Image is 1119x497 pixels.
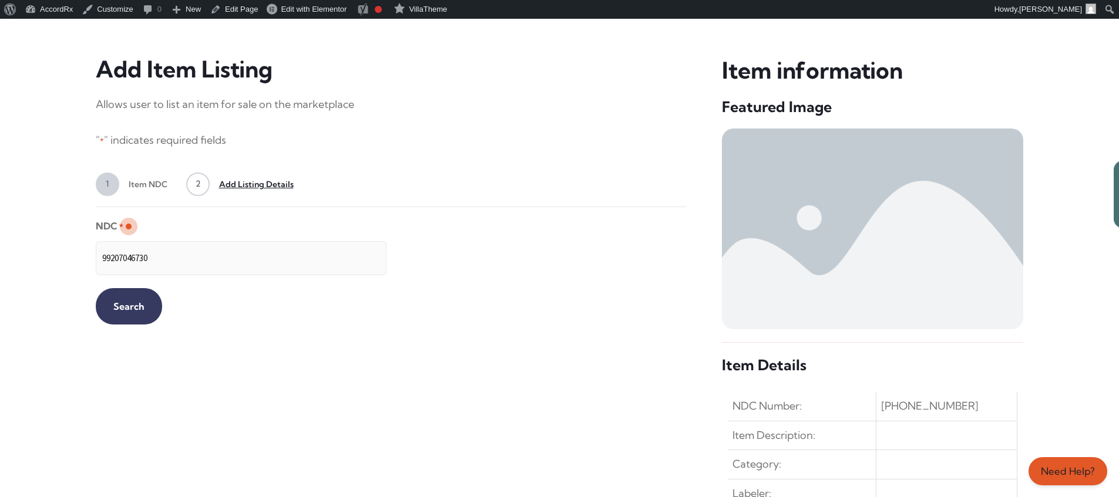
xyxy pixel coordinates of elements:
[732,397,802,415] span: NDC Number:
[732,426,815,445] span: Item Description:
[732,455,781,474] span: Category:
[1029,457,1107,485] a: Need Help?
[119,173,167,196] span: Item NDC
[96,288,162,324] input: Search
[281,5,347,13] span: Edit with Elementor
[96,131,687,150] p: " " indicates required fields
[722,56,1023,86] h3: Item information
[96,173,119,196] span: 1
[96,56,687,83] h3: Add Item Listing
[375,6,382,13] div: Focus keyphrase not set
[722,97,1023,117] h5: Featured Image
[186,173,294,196] a: 2Add Listing Details
[1019,5,1082,13] span: [PERSON_NAME]
[186,173,210,196] span: 2
[96,217,123,236] label: NDC
[881,397,979,415] span: [PHONE_NUMBER]
[722,356,1023,375] h5: Item Details
[96,95,687,114] p: Allows user to list an item for sale on the marketplace
[210,173,294,196] span: Add Listing Details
